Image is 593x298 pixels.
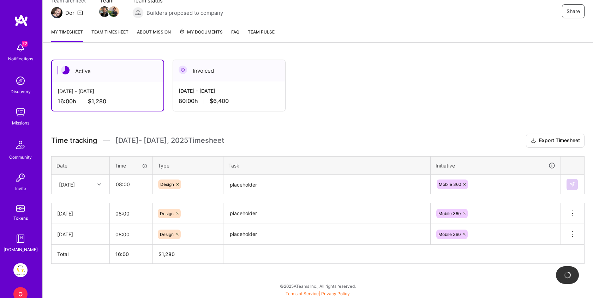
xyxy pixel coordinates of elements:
img: logo [14,14,28,27]
div: [DATE] [57,231,104,238]
img: Invoiced [179,66,187,74]
img: Submit [569,182,575,187]
input: HH:MM [110,204,152,223]
span: Mobile 360 [438,232,461,237]
div: Initiative [436,162,556,170]
img: teamwork [13,105,28,119]
input: HH:MM [110,175,152,194]
div: Time [115,162,148,169]
div: Missions [12,119,29,127]
a: Guidepoint: Client Platform [12,263,29,277]
div: Notifications [8,55,33,62]
span: 72 [22,41,28,47]
div: Community [9,153,32,161]
button: Share [562,4,585,18]
a: About Mission [137,28,171,42]
img: loading [563,270,572,280]
th: Date [52,156,110,175]
span: Team Pulse [248,29,275,35]
span: My Documents [179,28,223,36]
textarea: placeholder [224,204,430,223]
span: $6,400 [210,97,229,105]
img: Team Member Avatar [108,6,119,17]
i: icon Chevron [97,183,101,186]
a: My Documents [179,28,223,42]
img: discovery [13,74,28,88]
img: Community [12,136,29,153]
a: Team timesheet [91,28,128,42]
th: 16:00 [110,245,153,264]
div: Active [52,60,163,82]
span: [DATE] - [DATE] , 2025 Timesheet [115,136,224,145]
th: Task [223,156,431,175]
th: Total [52,245,110,264]
div: Invite [15,185,26,192]
span: Time tracking [51,136,97,145]
div: Tokens [13,214,28,222]
a: Privacy Policy [321,291,350,296]
div: [DATE] - [DATE] [179,87,280,95]
span: Design [160,182,174,187]
a: Team Member Avatar [109,6,118,18]
img: bell [13,41,28,55]
button: Export Timesheet [526,134,585,148]
div: null [567,179,579,190]
img: Builders proposed to company [132,7,144,18]
span: Mobile 360 [438,211,461,216]
i: icon Mail [77,10,83,16]
img: Active [61,66,70,74]
a: Team Pulse [248,28,275,42]
th: Type [153,156,223,175]
a: Team Member Avatar [100,6,109,18]
span: | [286,291,350,296]
textarea: placeholder [224,225,430,244]
a: My timesheet [51,28,83,42]
img: Team Member Avatar [99,6,110,17]
span: Share [567,8,580,15]
div: [DOMAIN_NAME] [4,246,38,253]
div: [DATE] [57,210,104,217]
i: icon Download [531,137,536,145]
img: Guidepoint: Client Platform [13,263,28,277]
a: Terms of Service [286,291,319,296]
img: Team Architect [51,7,62,18]
div: Discovery [11,88,31,95]
div: [DATE] - [DATE] [58,87,158,95]
img: Invite [13,171,28,185]
span: Builders proposed to company [146,9,223,17]
div: Dor [65,9,74,17]
input: HH:MM [110,225,152,244]
textarea: placeholder [224,175,430,194]
div: 16:00 h [58,98,158,105]
img: guide book [13,232,28,246]
div: 80:00 h [179,97,280,105]
span: $ 1,280 [158,251,175,257]
div: [DATE] [59,181,75,188]
a: FAQ [231,28,239,42]
div: Invoiced [173,60,285,81]
span: Design [160,232,174,237]
span: Mobile 360 [439,182,461,187]
div: © 2025 ATeams Inc., All rights reserved. [42,277,593,295]
img: tokens [16,205,25,212]
span: $1,280 [88,98,106,105]
span: Design [160,211,174,216]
